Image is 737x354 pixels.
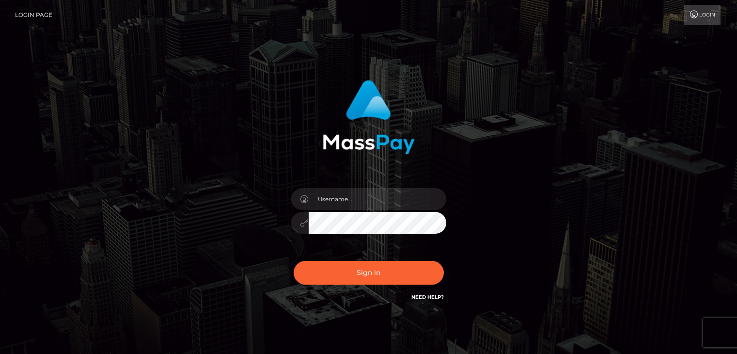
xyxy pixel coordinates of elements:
a: Login Page [15,5,52,25]
img: MassPay Login [323,80,415,154]
input: Username... [309,188,446,210]
a: Need Help? [411,294,444,300]
a: Login [684,5,721,25]
button: Sign in [294,261,444,285]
